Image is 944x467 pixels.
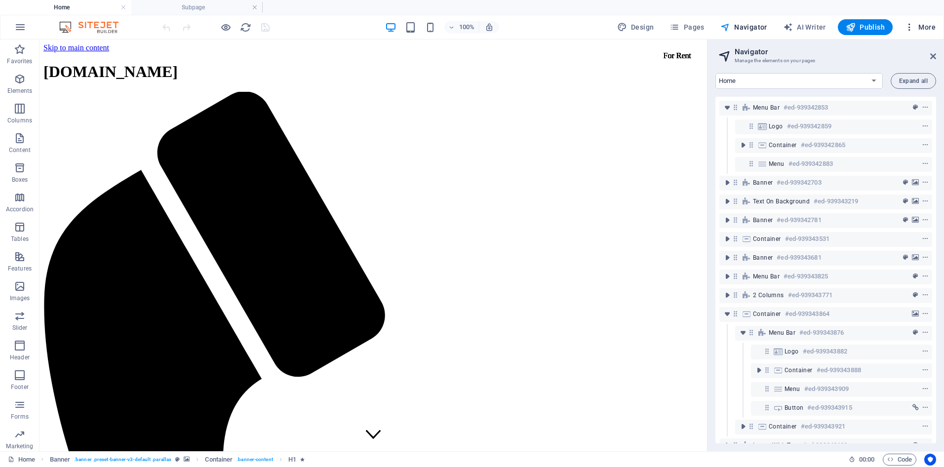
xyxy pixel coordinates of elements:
button: toggle-expand [721,214,733,226]
span: Menu Bar [769,329,795,337]
h6: #ed-939343921 [801,421,845,432]
p: Footer [11,383,29,391]
p: Images [10,294,30,302]
a: Skip to main content [4,4,70,12]
button: preset [901,195,910,207]
img: Editor Logo [57,21,131,33]
span: Code [887,454,912,466]
nav: breadcrumb [50,454,305,466]
button: context-menu [920,308,930,320]
span: 2 columns [753,291,784,299]
p: Accordion [6,205,34,213]
button: background [910,195,920,207]
button: preset [910,271,920,282]
button: context-menu [920,195,930,207]
h6: 100% [459,21,475,33]
span: Design [617,22,654,32]
p: Slider [12,324,28,332]
button: context-menu [920,139,930,151]
h2: Navigator [735,47,936,56]
button: context-menu [920,402,930,414]
button: preset [910,289,920,301]
button: context-menu [920,252,930,264]
button: AI Writer [779,19,830,35]
button: background [910,177,920,189]
button: preset [901,252,910,264]
span: Menu [769,160,785,168]
button: toggle-expand [721,252,733,264]
button: context-menu [920,214,930,226]
button: context-menu [920,120,930,132]
h6: #ed-939343882 [803,346,847,357]
span: Menu Bar [753,272,780,280]
button: toggle-expand [721,439,733,451]
button: toggle-expand [721,177,733,189]
h6: #ed-939342865 [801,139,845,151]
button: link [910,402,920,414]
span: Button [785,404,803,412]
button: context-menu [920,233,930,245]
button: reload [239,21,251,33]
h6: #ed-939343909 [804,383,849,395]
button: background [910,214,920,226]
h6: #ed-939343888 [817,364,861,376]
button: Code [883,454,916,466]
span: Banner [753,254,773,262]
button: toggle-expand [753,364,765,376]
button: preset [910,102,920,114]
button: context-menu [920,327,930,339]
p: Header [10,353,30,361]
h6: #ed-939342859 [787,120,831,132]
span: . banner-content [236,454,273,466]
button: context-menu [920,271,930,282]
button: context-menu [920,439,930,451]
button: context-menu [920,346,930,357]
button: Pages [666,19,708,35]
span: Logo [785,348,799,355]
span: More [905,22,936,32]
div: Design (Ctrl+Alt+Y) [613,19,658,35]
button: context-menu [920,289,930,301]
span: AI Writer [783,22,826,32]
button: context-menu [920,421,930,432]
h6: #ed-939343825 [784,271,828,282]
span: Image with text [753,441,799,449]
a: Click to cancel selection. Double-click to open Pages [8,454,35,466]
span: Menu [785,385,800,393]
p: Boxes [12,176,28,184]
button: context-menu [920,102,930,114]
h6: #ed-939343864 [785,308,829,320]
p: Content [9,146,31,154]
button: 100% [444,21,479,33]
i: Element contains an animation [300,457,305,462]
button: context-menu [920,158,930,170]
span: Container [769,423,797,430]
h6: #ed-939343915 [807,402,852,414]
span: Container [753,235,781,243]
span: Click to select. Double-click to edit [205,454,233,466]
span: Container [769,141,797,149]
i: This element is a customizable preset [175,457,180,462]
i: On resize automatically adjust zoom level to fit chosen device. [485,23,494,32]
button: Expand all [891,73,936,89]
button: toggle-expand [721,233,733,245]
h6: #ed-939340633 [803,439,847,451]
h4: Subpage [131,2,263,13]
button: toggle-expand [721,289,733,301]
p: Marketing [6,442,33,450]
span: Click to select. Double-click to edit [288,454,296,466]
span: Pages [669,22,704,32]
button: toggle-expand [737,327,749,339]
h6: #ed-939343876 [799,327,844,339]
p: Elements [7,87,33,95]
p: Tables [11,235,29,243]
span: : [866,456,867,463]
span: Container [753,310,781,318]
button: Publish [838,19,893,35]
button: Usercentrics [924,454,936,466]
p: Forms [11,413,29,421]
button: toggle-expand [721,308,733,320]
h3: Manage the elements on your pages [735,56,916,65]
h6: #ed-939343771 [788,289,832,301]
i: This element contains a background [184,457,190,462]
